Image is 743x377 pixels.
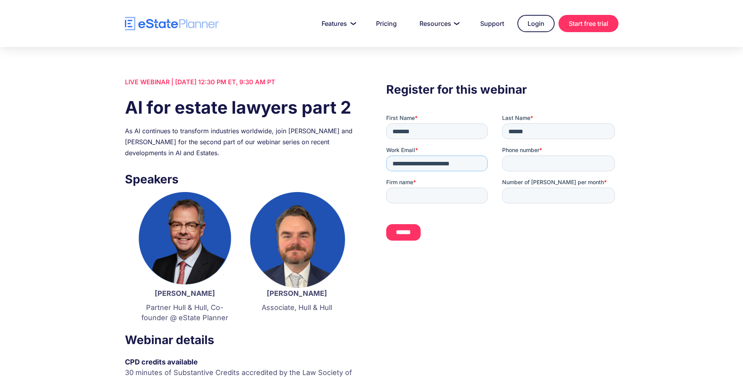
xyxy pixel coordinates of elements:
[249,303,345,313] p: Associate, Hull & Hull
[312,16,363,31] a: Features
[267,289,327,297] strong: [PERSON_NAME]
[367,16,406,31] a: Pricing
[125,331,357,349] h3: Webinar details
[386,80,618,98] h3: Register for this webinar
[410,16,467,31] a: Resources
[125,358,198,366] strong: CPD credits available
[125,125,357,158] div: As AI continues to transform industries worldwide, join [PERSON_NAME] and [PERSON_NAME] for the s...
[155,289,215,297] strong: [PERSON_NAME]
[125,170,357,188] h3: Speakers
[517,15,555,32] a: Login
[137,303,233,323] p: Partner Hull & Hull, Co-founder @ eState Planner
[125,76,357,87] div: LIVE WEBINAR | [DATE] 12:30 PM ET, 9:30 AM PT
[471,16,513,31] a: Support
[125,17,219,31] a: home
[125,95,357,120] h1: AI for estate lawyers part 2
[386,114,618,247] iframe: Form 0
[559,15,618,32] a: Start free trial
